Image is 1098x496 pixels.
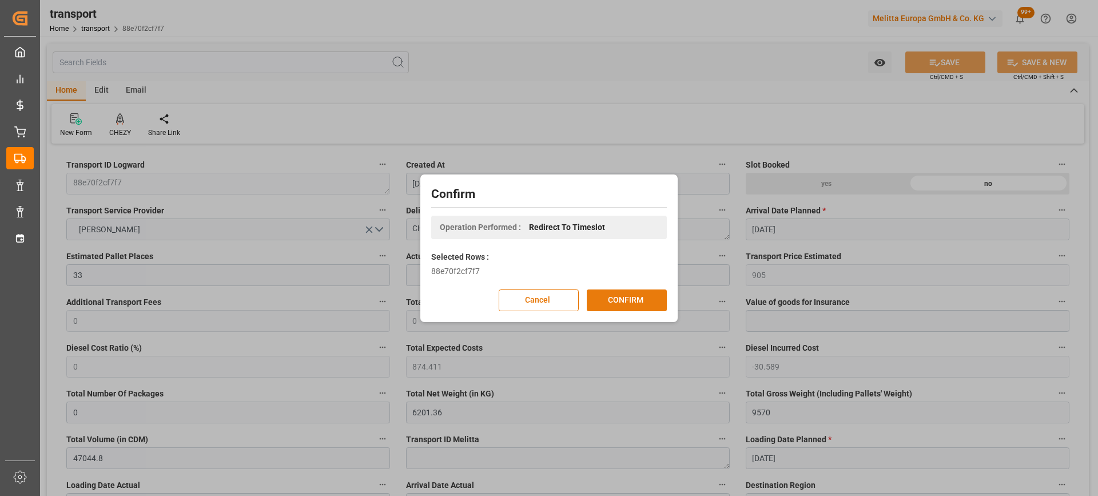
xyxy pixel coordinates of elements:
label: Selected Rows : [431,251,489,263]
button: Cancel [499,289,579,311]
button: CONFIRM [587,289,667,311]
span: Operation Performed : [440,221,521,233]
h2: Confirm [431,185,667,204]
span: Redirect To Timeslot [529,221,605,233]
div: 88e70f2cf7f7 [431,265,667,277]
